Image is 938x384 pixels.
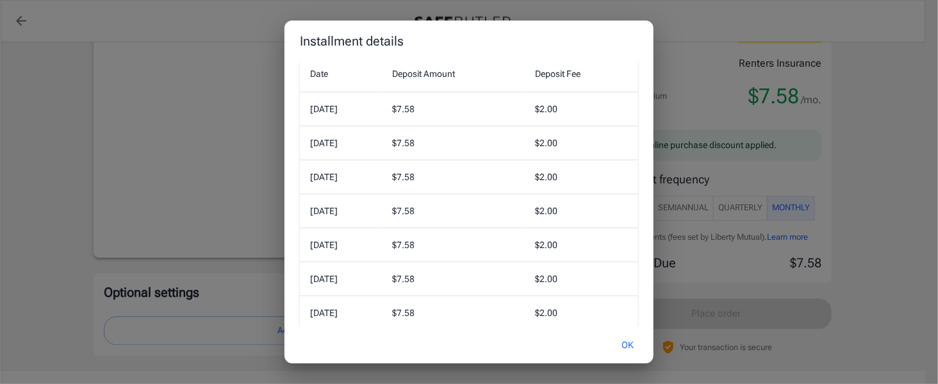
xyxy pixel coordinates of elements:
[607,331,648,359] button: OK
[383,296,525,330] td: $ 7.58
[525,92,638,126] td: $ 2.00
[300,56,383,92] th: Date
[525,126,638,160] td: $ 2.00
[525,228,638,262] td: $ 2.00
[383,262,525,296] td: $ 7.58
[525,262,638,296] td: $ 2.00
[525,194,638,228] td: $ 2.00
[300,92,383,126] td: [DATE]
[383,126,525,160] td: $ 7.58
[383,56,525,92] th: Deposit Amount
[300,160,383,194] td: [DATE]
[300,126,383,160] td: [DATE]
[383,160,525,194] td: $ 7.58
[284,21,654,62] h2: Installment details
[300,262,383,296] td: [DATE]
[383,228,525,262] td: $ 7.58
[525,296,638,330] td: $ 2.00
[300,194,383,228] td: [DATE]
[525,160,638,194] td: $ 2.00
[383,92,525,126] td: $ 7.58
[300,228,383,262] td: [DATE]
[300,296,383,330] td: [DATE]
[525,56,638,92] th: Deposit Fee
[383,194,525,228] td: $ 7.58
